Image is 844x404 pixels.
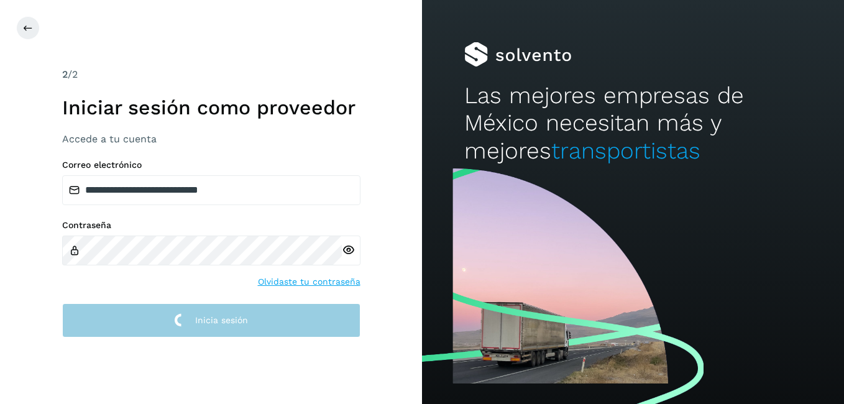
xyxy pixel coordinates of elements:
span: Inicia sesión [195,316,248,324]
h1: Iniciar sesión como proveedor [62,96,360,119]
button: Inicia sesión [62,303,360,337]
h3: Accede a tu cuenta [62,133,360,145]
h2: Las mejores empresas de México necesitan más y mejores [464,82,802,165]
div: /2 [62,67,360,82]
a: Olvidaste tu contraseña [258,275,360,288]
span: transportistas [551,137,700,164]
span: 2 [62,68,68,80]
label: Correo electrónico [62,160,360,170]
label: Contraseña [62,220,360,231]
